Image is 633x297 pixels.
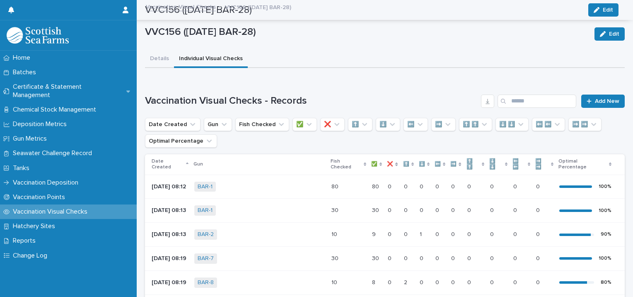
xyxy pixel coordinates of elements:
[599,184,611,190] div: 100 %
[404,205,409,214] p: 0
[204,118,232,131] button: Gun
[388,253,393,262] p: 0
[388,278,393,286] p: 0
[467,182,473,190] p: 0
[198,183,213,190] a: BAR-1
[404,229,409,238] p: 0
[467,253,473,262] p: 0
[145,246,625,270] tr: [DATE] 08:19BAR-7 3030 3030 00 00 00 00 00 00 00 00 00 100%
[467,205,473,214] p: 0
[451,229,457,238] p: 0
[376,118,400,131] button: ⬇️
[568,118,602,131] button: ➡️ ➡️
[193,160,203,169] p: Gun
[145,270,625,295] tr: [DATE] 08:19BAR-8 1010 88 00 22 00 00 00 00 00 00 00 80%
[145,26,588,38] p: VVC156 ([DATE] BAR-28)
[152,157,184,172] p: Date Created
[388,182,393,190] p: 0
[152,183,188,190] p: [DATE] 08:12
[331,278,339,286] p: 10
[435,182,441,190] p: 0
[372,253,381,262] p: 30
[459,118,492,131] button: ⬆️ ⬆️
[10,237,42,245] p: Reports
[599,208,611,214] div: 100 %
[435,278,441,286] p: 0
[451,253,457,262] p: 0
[146,2,216,11] a: Vaccination Visual Checks
[420,229,423,238] p: 1
[466,157,480,172] p: ⬆️ ⬆️
[513,229,519,238] p: 0
[348,118,372,131] button: ⬆️
[490,278,495,286] p: 0
[498,95,576,108] input: Search
[145,134,217,148] button: Optimal Percentage
[292,118,317,131] button: ✅
[420,182,425,190] p: 0
[467,229,473,238] p: 0
[451,182,457,190] p: 0
[331,253,340,262] p: 30
[198,279,214,286] a: BAR-8
[387,160,393,169] p: ❌
[152,279,188,286] p: [DATE] 08:19
[10,149,99,157] p: Seawater Challenge Record
[331,157,362,172] p: Fish Checked
[198,255,214,262] a: BAR-7
[431,118,456,131] button: ➡️
[599,256,611,261] div: 100 %
[451,205,457,214] p: 0
[198,231,214,238] a: BAR-2
[581,95,625,108] a: Add New
[145,175,625,199] tr: [DATE] 08:12BAR-1 8080 8080 00 00 00 00 00 00 00 00 00 100%
[420,253,425,262] p: 0
[10,106,103,114] p: Chemical Stock Management
[558,157,607,172] p: Optimal Percentage
[145,199,625,223] tr: [DATE] 08:13BAR-1 3030 3030 00 00 00 00 00 00 00 00 00 100%
[225,2,291,11] p: VVC156 ([DATE] BAR-28)
[371,160,377,169] p: ✅
[513,253,519,262] p: 0
[10,68,43,76] p: Batches
[145,223,625,247] tr: [DATE] 08:13BAR-2 1010 99 00 00 11 00 00 00 00 00 00 90%
[404,278,409,286] p: 2
[10,54,37,62] p: Home
[10,179,85,187] p: Vaccination Deposition
[10,193,72,201] p: Vaccination Points
[10,83,126,99] p: Certificate & Statement Management
[532,118,565,131] button: ⬅️ ⬅️
[10,252,54,260] p: Change Log
[152,255,188,262] p: [DATE] 08:19
[10,120,73,128] p: Deposition Metrics
[490,253,495,262] p: 0
[601,280,611,285] div: 80 %
[467,278,473,286] p: 0
[513,278,519,286] p: 0
[536,182,541,190] p: 0
[198,207,213,214] a: BAR-1
[145,95,478,107] h1: Vaccination Visual Checks - Records
[490,205,495,214] p: 0
[536,205,541,214] p: 0
[490,182,495,190] p: 0
[450,160,457,169] p: ➡️
[331,182,340,190] p: 80
[404,182,409,190] p: 0
[595,98,619,104] span: Add New
[435,229,441,238] p: 0
[489,157,503,172] p: ⬇️ ⬇️
[152,207,188,214] p: [DATE] 08:13
[10,164,36,172] p: Tanks
[7,27,69,44] img: uOABhIYSsOPhGJQdTwEw
[331,229,339,238] p: 10
[372,278,377,286] p: 8
[145,118,201,131] button: Date Created
[388,229,393,238] p: 0
[10,222,62,230] p: Hatchery Sites
[451,278,457,286] p: 0
[372,205,381,214] p: 30
[601,231,611,237] div: 90 %
[536,253,541,262] p: 0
